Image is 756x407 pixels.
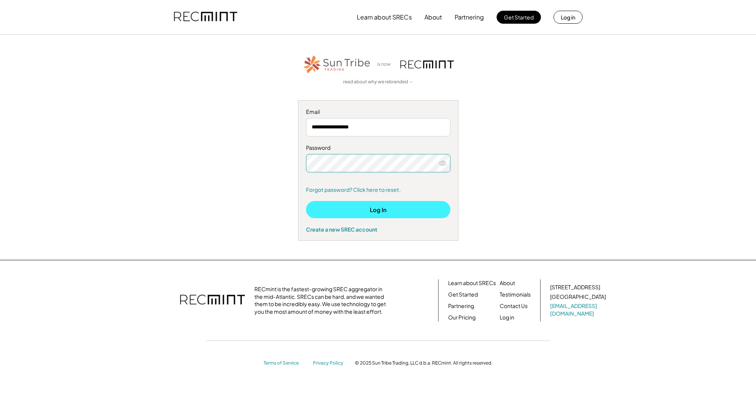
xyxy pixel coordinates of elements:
[500,314,514,321] a: Log in
[424,10,442,25] button: About
[254,285,390,315] div: RECmint is the fastest-growing SREC aggregator in the mid-Atlantic. SRECs can be hard, and we wan...
[400,60,454,68] img: recmint-logotype%403x.png
[306,201,450,218] button: Log In
[174,4,237,30] img: recmint-logotype%403x.png
[554,11,583,24] button: Log in
[357,10,412,25] button: Learn about SRECs
[343,79,413,85] a: read about why we rebranded →
[455,10,484,25] button: Partnering
[500,291,531,298] a: Testimonials
[264,360,306,366] a: Terms of Service
[550,302,607,317] a: [EMAIL_ADDRESS][DOMAIN_NAME]
[306,186,450,194] a: Forgot password? Click here to reset.
[180,287,245,314] img: recmint-logotype%403x.png
[448,279,496,287] a: Learn about SRECs
[355,360,492,366] div: © 2025 Sun Tribe Trading, LLC d.b.a. RECmint. All rights reserved.
[448,314,476,321] a: Our Pricing
[500,279,515,287] a: About
[448,302,474,310] a: Partnering
[497,11,541,24] button: Get Started
[375,61,397,68] div: is now
[500,302,528,310] a: Contact Us
[306,226,450,233] div: Create a new SREC account
[303,54,371,75] img: STT_Horizontal_Logo%2B-%2BColor.png
[448,291,478,298] a: Get Started
[313,360,347,366] a: Privacy Policy
[306,108,450,116] div: Email
[550,293,606,301] div: [GEOGRAPHIC_DATA]
[550,284,600,291] div: [STREET_ADDRESS]
[306,144,450,152] div: Password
